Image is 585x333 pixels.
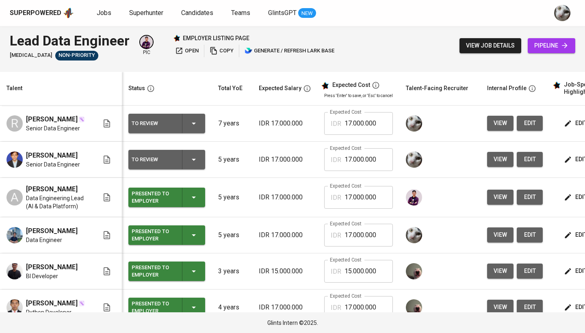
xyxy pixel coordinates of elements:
img: aji.muda@glints.com [406,263,422,279]
div: Presented to Employer [132,262,175,280]
span: BI Developer [26,272,58,280]
div: Expected Salary [259,83,301,93]
div: R [6,115,23,132]
img: Nurdin Nurdin [6,299,23,316]
p: 7 years [218,119,246,128]
img: Arinan Najah Putra [6,151,23,168]
button: view job details [459,38,521,53]
span: copy [210,46,234,56]
div: Talent-Facing Recruiter [406,83,468,93]
span: Senior Data Engineer [26,124,80,132]
span: [PERSON_NAME] [26,262,78,272]
p: IDR 17.000.000 [259,155,311,164]
img: glints_star.svg [552,81,561,89]
div: Presented to Employer [132,226,175,244]
img: Glints Star [173,35,180,42]
span: NEW [298,9,316,17]
span: Python Developer [26,308,71,316]
span: [PERSON_NAME] [26,115,78,124]
div: Expected Cost [332,82,370,89]
button: Presented to Employer [128,225,205,245]
span: edit [523,230,536,240]
img: Ahmad Akmal Amrullah [6,263,23,279]
img: magic_wand.svg [78,300,85,307]
div: Total YoE [218,83,243,93]
span: Jobs [97,9,111,17]
button: To Review [128,114,205,133]
a: GlintsGPT NEW [268,8,316,18]
img: magic_wand.svg [78,116,85,123]
span: edit [523,118,536,128]
span: Candidates [181,9,213,17]
a: Jobs [97,8,113,18]
p: IDR [331,303,341,313]
span: GlintsGPT [268,9,297,17]
img: erwin@glints.com [140,36,153,48]
span: view [494,154,507,164]
span: view [494,266,507,276]
span: generate / refresh lark base [245,46,334,56]
a: edit [517,227,543,242]
button: Presented to Employer [128,298,205,317]
p: IDR [331,231,341,240]
span: view [494,230,507,240]
div: Status [128,83,145,93]
span: edit [523,154,536,164]
span: view job details [466,41,515,51]
div: Sufficient Talents in Pipeline [55,51,98,61]
img: Febrizky Ramadani [6,227,23,243]
a: Candidates [181,8,215,18]
button: lark generate / refresh lark base [243,45,336,57]
span: pipeline [534,41,569,51]
p: IDR [331,193,341,203]
button: view [487,116,513,131]
span: [PERSON_NAME] [26,298,78,308]
p: IDR 15.000.000 [259,266,311,276]
button: edit [517,300,543,315]
div: Internal Profile [487,83,526,93]
img: aji.muda@glints.com [406,299,422,316]
span: open [175,46,199,56]
a: Teams [231,8,252,18]
img: tharisa.rizky@glints.com [406,115,422,132]
button: edit [517,190,543,205]
p: IDR [331,155,341,165]
div: To Review [132,154,175,165]
img: app logo [63,7,74,19]
button: edit [517,152,543,167]
span: Data Engineer [26,236,62,244]
button: edit [517,116,543,131]
span: [PERSON_NAME] [26,151,78,160]
div: To Review [132,118,175,129]
span: Data Engineering Lead (AI & Data Platform) [26,194,89,210]
button: open [173,45,201,57]
div: pic [139,35,154,56]
p: IDR 17.000.000 [259,303,311,312]
p: 5 years [218,230,246,240]
span: Senior Data Engineer [26,160,80,169]
p: 5 years [218,155,246,164]
button: view [487,190,513,205]
span: edit [523,266,536,276]
img: tharisa.rizky@glints.com [406,151,422,168]
button: edit [517,264,543,279]
span: Non-Priority [55,52,98,59]
a: Superhunter [129,8,165,18]
img: lark [245,47,253,55]
a: Superpoweredapp logo [10,7,74,19]
span: view [494,192,507,202]
span: view [494,302,507,312]
img: tharisa.rizky@glints.com [406,227,422,243]
span: [PERSON_NAME] [26,226,78,236]
button: copy [208,45,236,57]
button: view [487,300,513,315]
span: Teams [231,9,250,17]
p: 3 years [218,266,246,276]
div: Lead Data Engineer [10,31,130,51]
